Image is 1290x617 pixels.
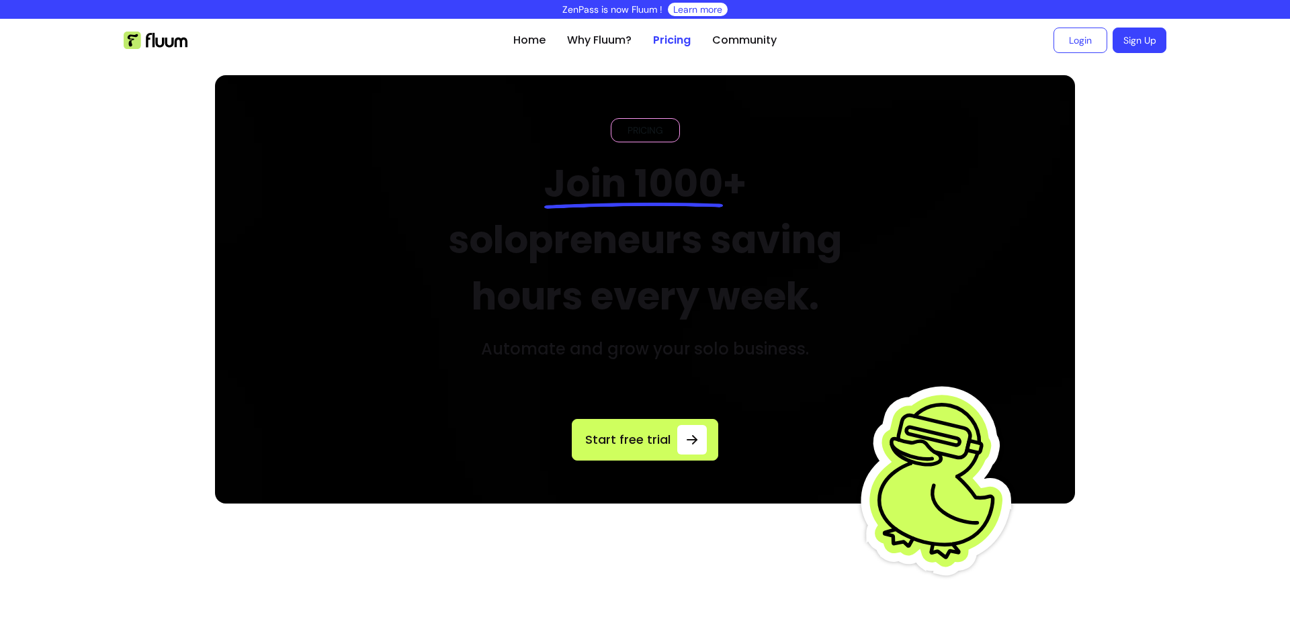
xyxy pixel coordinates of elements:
[544,157,723,210] span: Join 1000
[622,124,669,137] span: PRICING
[1113,28,1166,53] a: Sign Up
[562,3,662,16] p: ZenPass is now Fluum !
[712,32,777,48] a: Community
[481,338,809,360] h3: Automate and grow your solo business.
[572,419,718,461] a: Start free trial
[418,156,873,325] h2: + solopreneurs saving hours every week.
[673,3,722,16] a: Learn more
[653,32,691,48] a: Pricing
[124,32,187,49] img: Fluum Logo
[1053,28,1107,53] a: Login
[583,430,672,449] span: Start free trial
[513,32,546,48] a: Home
[567,32,632,48] a: Why Fluum?
[857,363,1025,598] img: Fluum Duck sticker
